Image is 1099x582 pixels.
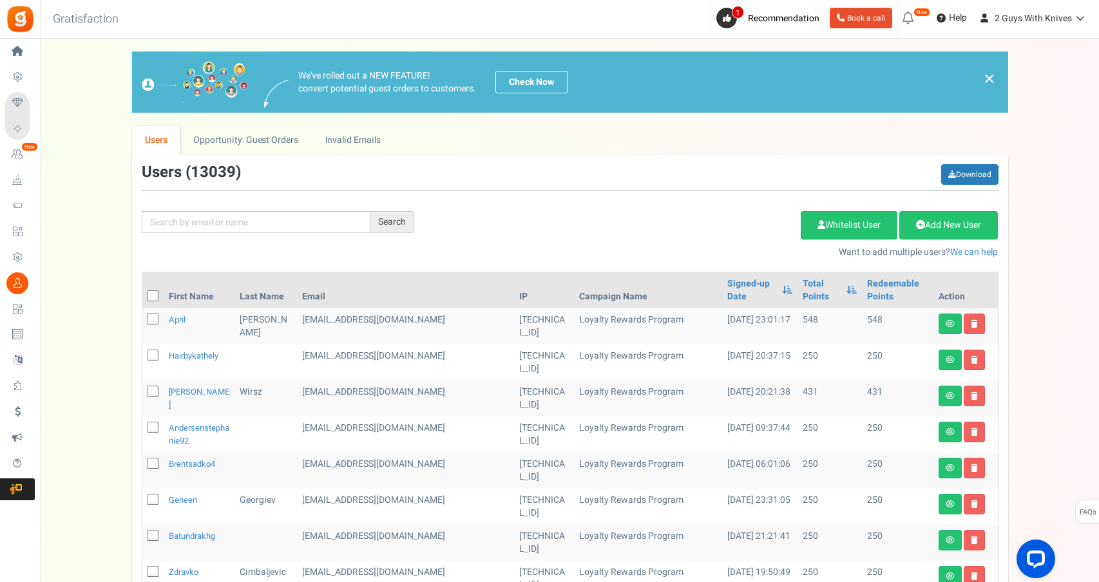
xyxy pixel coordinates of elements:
i: Delete user [971,572,978,580]
span: FAQs [1079,500,1096,525]
td: [TECHNICAL_ID] [514,489,574,525]
p: We've rolled out a NEW FEATURE! convert potential guest orders to customers. [298,70,476,95]
a: brentsadko4 [169,458,215,470]
a: hairbykathely [169,350,218,362]
p: Want to add multiple users? [434,246,999,259]
span: Recommendation [748,12,819,25]
i: Delete user [971,428,978,436]
td: customer [297,344,514,380]
td: [TECHNICAL_ID] [514,453,574,489]
td: Loyalty Rewards Program [574,489,722,525]
a: Zdravko [169,566,198,578]
i: View details [946,356,955,364]
a: Help [932,8,972,28]
td: [TECHNICAL_ID] [514,525,574,561]
a: Invalid Emails [312,126,394,155]
a: Redeemable Points [867,277,928,303]
h3: Users ( ) [142,164,241,181]
td: [DATE] 21:21:41 [722,525,798,561]
i: View details [946,500,955,508]
td: customer [297,525,514,561]
td: [DATE] 20:21:38 [722,380,798,417]
td: Loyalty Rewards Program [574,344,722,380]
span: Help [946,12,967,24]
a: We can help [950,245,998,259]
span: 13039 [191,161,236,183]
td: [TECHNICAL_ID] [514,380,574,417]
th: First Name [164,272,234,308]
td: 250 [798,417,863,453]
th: Last Name [234,272,297,308]
a: [PERSON_NAME] [169,386,229,411]
i: View details [946,572,955,580]
td: customer [297,308,514,344]
a: April [169,314,186,326]
a: Add New User [899,211,998,239]
td: 250 [798,453,863,489]
a: Users [132,126,181,155]
td: Loyalty Rewards Program [574,453,722,489]
td: 548 [862,308,933,344]
a: Signed-up Date [727,277,776,303]
i: Delete user [971,320,978,328]
img: images [264,80,289,108]
td: [TECHNICAL_ID] [514,308,574,344]
img: images [142,61,248,103]
i: Delete user [971,392,978,400]
i: View details [946,536,955,544]
a: Geneen [169,494,197,506]
a: 1 Recommendation [716,8,825,28]
i: Delete user [971,536,978,544]
i: View details [946,320,955,328]
td: Georgiev [234,489,297,525]
td: 250 [798,525,863,561]
a: Total Points [803,277,841,303]
th: Campaign Name [574,272,722,308]
td: Wirsz [234,380,297,417]
th: Email [297,272,514,308]
td: 250 [798,344,863,380]
a: New [5,144,35,165]
td: 250 [862,525,933,561]
th: IP [514,272,574,308]
i: Delete user [971,500,978,508]
td: [DATE] 20:37:15 [722,344,798,380]
h3: Gratisfaction [39,6,133,32]
td: [DATE] 06:01:06 [722,453,798,489]
a: Opportunity: Guest Orders [180,126,311,155]
input: Search by email or name [142,211,370,233]
a: Whitelist User [801,211,897,239]
td: [TECHNICAL_ID] [514,344,574,380]
a: Download [941,164,999,185]
td: 431 [798,380,863,417]
td: Loyalty Rewards Program [574,525,722,561]
td: [PERSON_NAME] [234,308,297,344]
td: [DATE] 23:31:05 [722,489,798,525]
i: View details [946,428,955,436]
i: View details [946,464,955,472]
td: 250 [862,489,933,525]
td: customer [297,453,514,489]
td: 431 [862,380,933,417]
a: andersenstephanie92 [169,422,229,447]
td: 250 [798,489,863,525]
td: [DATE] 09:37:44 [722,417,798,453]
td: customer [297,380,514,417]
th: Action [933,272,998,308]
td: Loyalty Rewards Program [574,417,722,453]
td: 250 [862,344,933,380]
td: 250 [862,417,933,453]
td: [DATE] 23:01:17 [722,308,798,344]
td: 548 [798,308,863,344]
i: Delete user [971,356,978,364]
a: × [984,71,995,86]
td: customer [297,417,514,453]
em: New [913,8,930,17]
i: View details [946,392,955,400]
td: 250 [862,453,933,489]
td: Loyalty Rewards Program [574,308,722,344]
a: Book a call [830,8,892,28]
div: Search [370,211,414,233]
td: Loyalty Rewards Program [574,380,722,417]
